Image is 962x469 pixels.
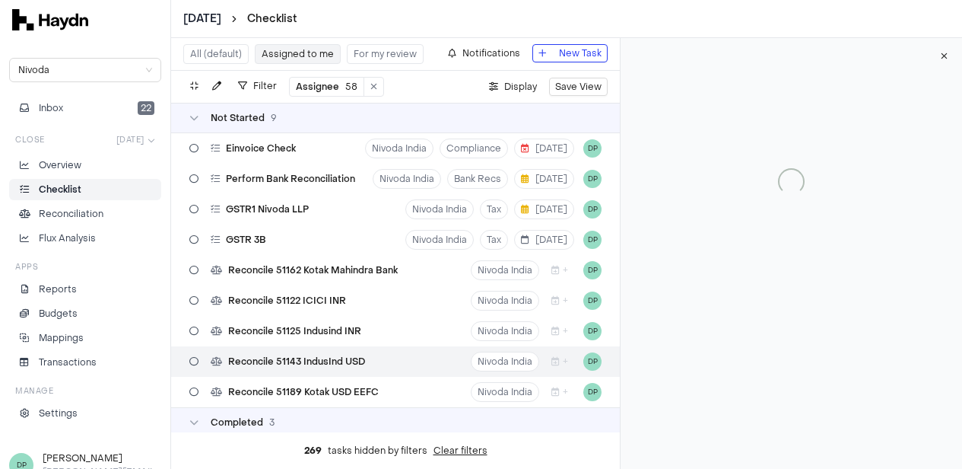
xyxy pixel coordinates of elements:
[514,169,574,189] button: [DATE]
[447,169,508,189] button: Bank Recs
[9,203,161,225] a: Reconciliation
[253,78,277,94] span: Filter
[480,230,508,250] button: Tax
[183,11,297,27] nav: breadcrumb
[211,416,263,429] span: Completed
[462,46,520,61] span: Notifications
[483,78,543,96] button: Display
[545,291,574,311] button: +
[228,356,365,368] span: Reconcile 51143 IndusInd USD
[138,101,154,115] span: 22
[226,142,296,155] span: Einvoice Check
[588,234,598,246] span: DP
[471,291,539,311] button: Nivoda India
[228,325,361,337] span: Reconcile 51125 Indusind INR
[110,131,162,148] button: [DATE]
[9,97,161,119] button: Inbox22
[228,386,379,398] span: Reconcile 51189 Kotak USD EEFC
[583,292,602,310] button: DP
[514,230,574,250] button: [DATE]
[583,170,602,188] button: DP
[255,44,341,64] button: Assigned to me
[18,59,152,81] span: Nivoda
[304,445,322,457] span: 269
[39,231,96,245] p: Flux Analysis
[588,356,598,368] span: DP
[588,204,598,215] span: DP
[583,383,602,401] button: DP
[9,303,161,324] a: Budgets
[226,234,266,246] span: GSTR 3B
[347,44,424,64] button: For my review
[440,139,508,158] button: Compliance
[9,327,161,349] a: Mappings
[39,158,81,172] p: Overview
[583,353,602,371] button: DP
[521,203,567,215] span: [DATE]
[228,264,398,276] span: Reconcile 51162 Kotak Mahindra Bank
[39,183,81,196] p: Checklist
[583,200,602,219] button: DP
[504,79,537,94] span: Display
[555,79,602,94] span: Save View
[583,231,602,249] button: DP
[290,78,364,96] button: Assignee58
[9,403,161,424] a: Settings
[226,203,309,215] span: GSTR1 Nivoda LLP
[405,199,474,219] button: Nivoda India
[545,382,574,402] button: +
[545,260,574,280] button: +
[183,11,221,27] button: [DATE]
[226,173,355,185] span: Perform Bank Reconciliation
[471,321,539,341] button: Nivoda India
[521,173,567,185] span: [DATE]
[296,81,339,93] span: Assignee
[514,199,574,219] button: [DATE]
[471,352,539,372] button: Nivoda India
[116,134,144,145] span: [DATE]
[9,155,161,176] a: Overview
[39,307,78,321] p: Budgets
[521,234,567,246] span: [DATE]
[211,112,265,124] span: Not Started
[514,139,574,158] button: [DATE]
[228,295,346,307] span: Reconcile 51122 ICICI INR
[583,261,602,279] button: DP
[39,331,84,345] p: Mappings
[183,44,249,64] button: All (default)
[583,322,602,340] button: DP
[271,112,277,124] span: 9
[9,228,161,249] a: Flux Analysis
[583,139,602,158] button: DP
[588,295,598,307] span: DP
[588,265,598,276] span: DP
[39,407,78,420] p: Settings
[480,199,508,219] button: Tax
[471,382,539,402] button: Nivoda India
[15,385,53,397] h3: Manage
[232,77,283,95] button: Filter
[247,11,297,27] a: Checklist
[39,101,63,115] span: Inbox
[521,142,567,155] span: [DATE]
[549,78,608,96] button: Save View
[365,139,433,158] button: Nivoda India
[39,282,77,296] p: Reports
[171,432,620,469] div: tasks hidden by filters
[588,174,598,185] span: DP
[9,179,161,200] a: Checklist
[9,279,161,300] a: Reports
[588,326,598,337] span: DP
[545,352,574,372] button: +
[39,356,97,369] p: Transactions
[471,260,539,280] button: Nivoda India
[588,387,598,398] span: DP
[405,230,474,250] button: Nivoda India
[433,445,487,457] button: Clear filters
[43,451,161,465] h3: [PERSON_NAME]
[12,9,88,30] img: svg+xml,%3c
[545,321,574,341] button: +
[15,261,38,273] h3: Apps
[39,207,103,221] p: Reconciliation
